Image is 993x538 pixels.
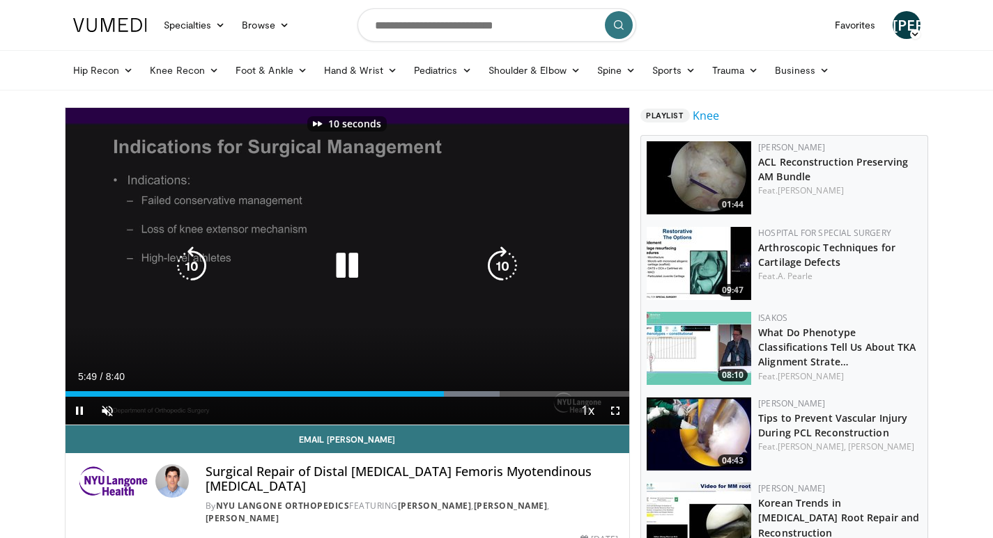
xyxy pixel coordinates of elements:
span: 04:43 [718,454,748,467]
a: ISAKOS [758,312,787,324]
button: Unmute [93,397,121,425]
a: [PERSON_NAME] [848,441,914,452]
a: Browse [233,11,298,39]
video-js: Video Player [66,108,630,425]
a: Shoulder & Elbow [480,56,589,84]
div: Feat. [758,370,922,383]
a: Hand & Wrist [316,56,406,84]
div: By FEATURING , , [206,500,618,525]
a: 01:44 [647,141,751,214]
div: Progress Bar [66,391,630,397]
a: [PERSON_NAME] [893,11,921,39]
span: 01:44 [718,198,748,211]
a: NYU Langone Orthopedics [216,500,350,512]
p: 10 seconds [328,119,381,129]
a: [PERSON_NAME] [778,370,844,382]
a: Sports [644,56,704,84]
a: Email [PERSON_NAME] [66,425,630,453]
img: Avatar [155,464,189,498]
button: Fullscreen [601,397,629,425]
a: [PERSON_NAME] [758,141,825,153]
a: Trauma [704,56,767,84]
span: 09:47 [718,284,748,296]
h4: Surgical Repair of Distal [MEDICAL_DATA] Femoris Myotendinous [MEDICAL_DATA] [206,464,618,494]
img: 7b60eb76-c310-45f1-898b-3f41f4878cd0.150x105_q85_crop-smart_upscale.jpg [647,141,751,214]
a: Specialties [155,11,234,39]
a: [PERSON_NAME] [398,500,472,512]
img: VuMedi Logo [73,18,147,32]
a: Pediatrics [406,56,480,84]
button: Pause [66,397,93,425]
a: Knee Recon [141,56,227,84]
span: Playlist [640,109,689,122]
a: Tips to Prevent Vascular Injury During PCL Reconstruction [758,411,907,439]
a: What Do Phenotype Classifications Tell Us About TKA Alignment Strate… [758,326,916,368]
a: 09:47 [647,227,751,300]
div: Feat. [758,184,922,197]
img: 5b6cf72d-b1b3-4a5e-b48f-095f98c65f63.150x105_q85_crop-smart_upscale.jpg [647,312,751,385]
a: [PERSON_NAME] [758,397,825,409]
a: [PERSON_NAME] [474,500,548,512]
a: Favorites [826,11,884,39]
img: NYU Langone Orthopedics [77,464,150,498]
div: Feat. [758,441,922,453]
a: ACL Reconstruction Preserving AM Bundle [758,155,908,183]
a: Arthroscopic Techniques for Cartilage Defects [758,241,895,269]
a: [PERSON_NAME] [778,184,844,196]
a: [PERSON_NAME] [206,512,279,524]
span: 8:40 [106,371,125,382]
span: 08:10 [718,369,748,381]
a: Spine [589,56,644,84]
a: Hip Recon [65,56,142,84]
a: Business [767,56,838,84]
div: Feat. [758,270,922,283]
input: Search topics, interventions [357,8,636,42]
a: A. Pearle [778,270,813,282]
a: 08:10 [647,312,751,385]
a: 04:43 [647,397,751,470]
span: / [100,371,103,382]
a: Knee [693,107,719,124]
button: Playback Rate [574,397,601,425]
img: 03ba07b3-c3bf-45ca-b578-43863bbc294b.150x105_q85_crop-smart_upscale.jpg [647,397,751,470]
a: Hospital for Special Surgery [758,227,891,239]
a: [PERSON_NAME] [758,482,825,494]
a: Foot & Ankle [227,56,316,84]
a: [PERSON_NAME], [778,441,846,452]
span: 5:49 [78,371,97,382]
img: e219f541-b456-4cbc-ade1-aa0b59c67291.150x105_q85_crop-smart_upscale.jpg [647,227,751,300]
